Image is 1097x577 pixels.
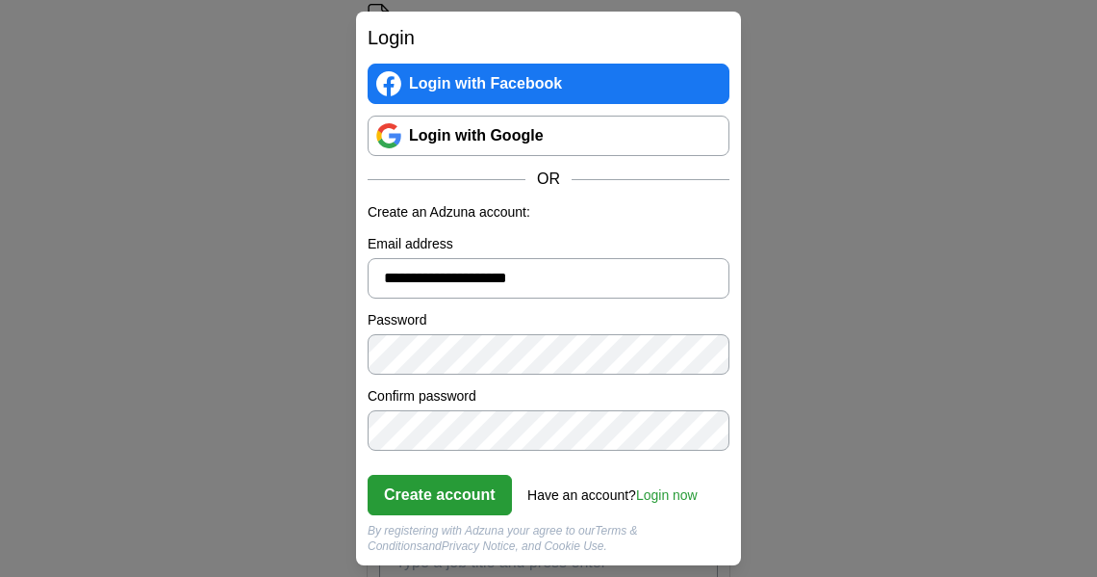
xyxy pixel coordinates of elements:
a: Terms & Conditions [368,524,638,553]
h2: Login [368,23,729,52]
div: By registering with Adzuna your agree to our and , and Cookie Use. [368,523,729,554]
a: Login with Facebook [368,64,729,104]
a: Login with Google [368,116,729,156]
label: Confirm password [368,386,729,407]
label: Email address [368,234,729,254]
a: Login now [636,487,698,503]
label: Password [368,310,729,330]
button: Create account [368,475,512,515]
p: Create an Adzuna account: [368,202,729,223]
div: Have an account? [527,474,698,506]
span: OR [525,168,572,191]
a: Privacy Notice [442,539,516,553]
